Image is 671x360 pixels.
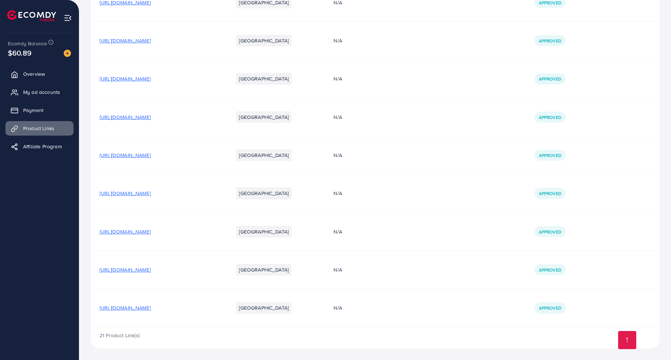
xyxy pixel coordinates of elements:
[236,302,292,314] li: [GEOGRAPHIC_DATA]
[100,113,151,121] span: [URL][DOMAIN_NAME]
[5,85,74,99] a: My ad accounts
[64,14,72,22] img: menu
[100,152,151,159] span: [URL][DOMAIN_NAME]
[5,67,74,81] a: Overview
[334,304,342,311] span: N/A
[334,152,342,159] span: N/A
[236,35,292,46] li: [GEOGRAPHIC_DATA]
[23,70,45,78] span: Overview
[8,40,47,47] span: Ecomdy Balance
[100,332,139,339] span: 21 Product Link(s)
[236,111,292,123] li: [GEOGRAPHIC_DATA]
[23,125,54,132] span: Product Links
[100,304,151,311] span: [URL][DOMAIN_NAME]
[5,103,74,117] a: Payment
[334,190,342,197] span: N/A
[8,47,32,58] span: $60.89
[7,10,56,21] img: logo
[100,266,151,273] span: [URL][DOMAIN_NAME]
[334,75,342,82] span: N/A
[100,228,151,235] span: [URL][DOMAIN_NAME]
[539,267,561,273] span: Approved
[236,73,292,84] li: [GEOGRAPHIC_DATA]
[539,76,561,82] span: Approved
[334,113,342,121] span: N/A
[236,226,292,237] li: [GEOGRAPHIC_DATA]
[334,37,342,44] span: N/A
[100,37,151,44] span: [URL][DOMAIN_NAME]
[23,88,60,96] span: My ad accounts
[539,38,561,44] span: Approved
[539,305,561,311] span: Approved
[64,50,71,57] img: image
[539,152,561,158] span: Approved
[334,266,342,273] span: N/A
[539,114,561,120] span: Approved
[100,75,151,82] span: [URL][DOMAIN_NAME]
[5,121,74,136] a: Product Links
[539,190,561,196] span: Approved
[334,228,342,235] span: N/A
[100,190,151,197] span: [URL][DOMAIN_NAME]
[23,143,62,150] span: Affiliate Program
[5,139,74,154] a: Affiliate Program
[23,107,43,114] span: Payment
[539,229,561,235] span: Approved
[236,149,292,161] li: [GEOGRAPHIC_DATA]
[640,327,666,355] iframe: Chat
[236,187,292,199] li: [GEOGRAPHIC_DATA]
[236,264,292,276] li: [GEOGRAPHIC_DATA]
